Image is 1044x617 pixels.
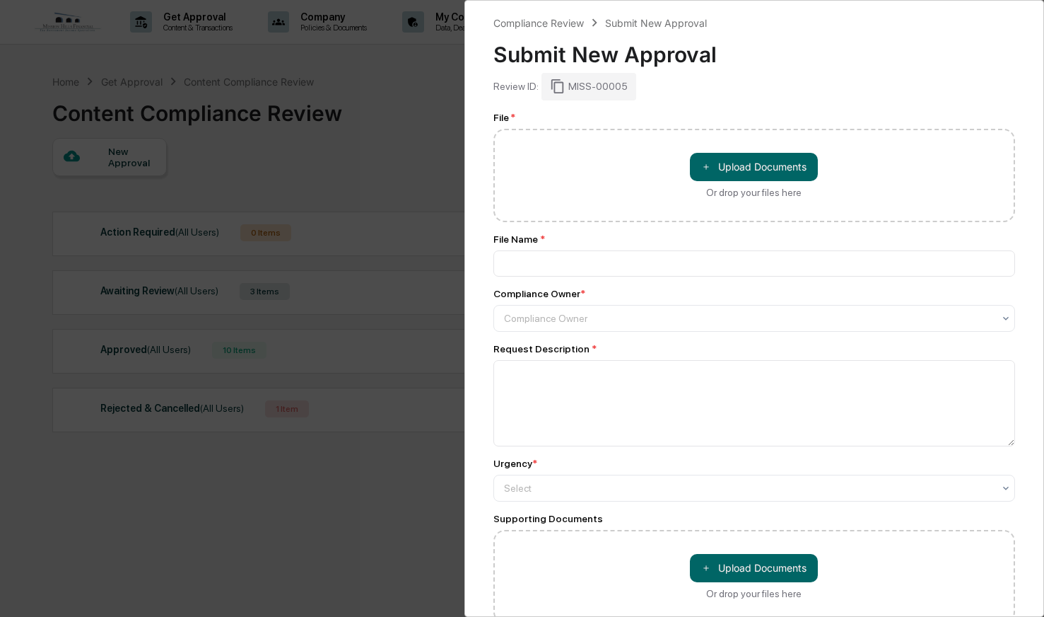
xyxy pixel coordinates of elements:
[493,288,585,299] div: Compliance Owner
[701,561,711,575] span: ＋
[493,30,1016,67] div: Submit New Approval
[706,588,802,599] div: Or drop your files here
[690,153,818,181] button: Or drop your files here
[690,554,818,582] button: Or drop your files here
[493,233,1016,245] div: File Name
[493,513,1016,524] div: Supporting Documents
[493,17,584,29] div: Compliance Review
[493,458,537,469] div: Urgency
[493,343,1016,354] div: Request Description
[605,17,707,29] div: Submit New Approval
[999,570,1037,609] iframe: Open customer support
[493,112,1016,123] div: File
[493,81,539,92] div: Review ID:
[541,73,636,100] div: MISS-00005
[706,187,802,198] div: Or drop your files here
[701,160,711,173] span: ＋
